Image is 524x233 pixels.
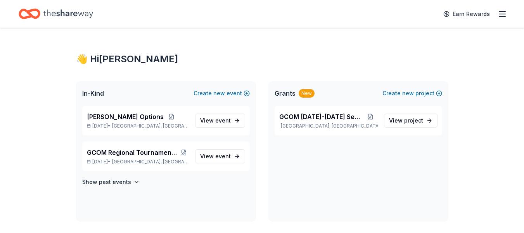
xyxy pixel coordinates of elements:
[213,89,225,98] span: new
[82,89,104,98] span: In-Kind
[200,152,231,161] span: View
[194,89,250,98] button: Createnewevent
[195,149,245,163] a: View event
[215,117,231,124] span: event
[279,123,378,129] p: [GEOGRAPHIC_DATA], [GEOGRAPHIC_DATA]
[439,7,495,21] a: Earn Rewards
[87,159,189,165] p: [DATE] •
[299,89,315,98] div: New
[215,153,231,159] span: event
[76,53,448,65] div: 👋 Hi [PERSON_NAME]
[112,159,189,165] span: [GEOGRAPHIC_DATA], [GEOGRAPHIC_DATA]
[82,177,131,187] h4: Show past events
[19,5,93,23] a: Home
[384,114,438,128] a: View project
[87,112,164,121] span: [PERSON_NAME] Options
[87,148,179,157] span: GCOM Regional Tournament Fundraiser & Event
[402,89,414,98] span: new
[279,112,363,121] span: GCOM [DATE]-[DATE] Season
[382,89,442,98] button: Createnewproject
[275,89,296,98] span: Grants
[82,177,140,187] button: Show past events
[389,116,423,125] span: View
[195,114,245,128] a: View event
[87,123,189,129] p: [DATE] •
[112,123,189,129] span: [GEOGRAPHIC_DATA], [GEOGRAPHIC_DATA]
[404,117,423,124] span: project
[200,116,231,125] span: View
